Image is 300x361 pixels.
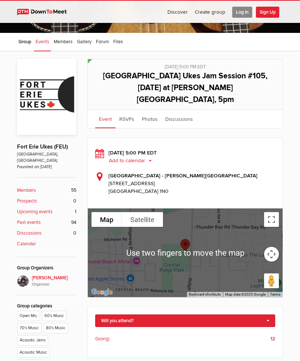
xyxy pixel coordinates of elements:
button: Drag Pegman onto the map to open Street View [264,273,279,288]
a: Open this area in Google Maps (opens a new window) [90,287,114,297]
span: 94 [71,219,76,226]
a: Members [52,33,74,51]
span: Members [54,39,73,45]
span: 55 [71,187,76,194]
a: Calendar [17,241,76,248]
a: Upcoming events 1 [17,208,76,215]
button: Show satellite imagery [122,212,163,227]
a: Prospects 0 [17,198,76,205]
span: 1 [75,208,76,215]
a: Discussions 0 [17,230,76,237]
button: Keyboard shortcuts [189,292,221,297]
div: Group categories [17,303,76,310]
span: Files [113,39,123,45]
a: Log In [229,1,256,23]
span: 0 [73,230,76,237]
span: Sign Up [256,7,279,18]
a: Gallery [76,33,93,51]
a: Terms (opens in new tab) [270,292,280,296]
button: Add to calendar [109,157,157,164]
span: Going: [95,335,110,343]
span: Map data ©2025 Google [225,292,266,296]
span: 0 [73,198,76,205]
span: Forum [96,39,109,45]
a: Events [34,33,51,51]
button: Toggle fullscreen view [264,212,279,227]
img: DownToMeet [17,9,74,16]
span: [GEOGRAPHIC_DATA] 1N0 [109,188,169,194]
span: Gallery [77,39,91,45]
button: Show street map [91,212,122,227]
b: 12 [270,335,275,343]
b: Prospects [17,198,37,205]
a: Files [112,33,124,51]
span: [PERSON_NAME] [32,275,76,287]
span: Events [36,39,49,45]
span: [GEOGRAPHIC_DATA] Ukes Jam Session #105, [DATE] at [PERSON_NAME][GEOGRAPHIC_DATA], 5pm [103,71,267,104]
b: Discussions [17,230,41,237]
a: Discover [164,1,191,23]
img: Fort Erie Ukes (FEU) [17,59,76,135]
b: Calendar [17,241,36,248]
button: Map camera controls [264,247,279,262]
img: Google [90,287,114,297]
span: [STREET_ADDRESS] [109,180,275,187]
div: [DATE] 5:00 PM EDT [95,149,275,164]
a: Forum [94,33,110,51]
a: Group [17,33,33,51]
a: Will you attend? [95,314,275,327]
a: Fort Erie Ukes (FEU) [93,8,207,23]
a: Fort Erie Ukes (FEU) [17,143,68,150]
a: Sign Up [256,1,283,23]
b: Upcoming events [17,208,53,215]
b: Members [17,187,36,194]
span: [GEOGRAPHIC_DATA], [GEOGRAPHIC_DATA] [17,151,76,164]
div: Group Organizers [17,265,76,272]
b: [GEOGRAPHIC_DATA] - [PERSON_NAME][GEOGRAPHIC_DATA] [109,173,257,179]
span: Log In [232,7,252,18]
a: Create group [191,1,229,23]
a: Photos [138,110,161,128]
a: Members 55 [17,187,76,194]
i: Organizer [32,282,76,287]
b: Past events [17,219,41,226]
div: [DATE] 5:00 PM EDT [93,59,277,71]
a: [PERSON_NAME]Organizer [17,275,76,287]
span: Founded on [DATE] [17,164,76,170]
span: Group [19,39,31,45]
a: Event [95,110,116,128]
a: Past events 94 [17,219,76,226]
a: RSVPs [116,110,138,128]
a: Discussions [161,110,197,128]
img: Elaine [17,275,29,287]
